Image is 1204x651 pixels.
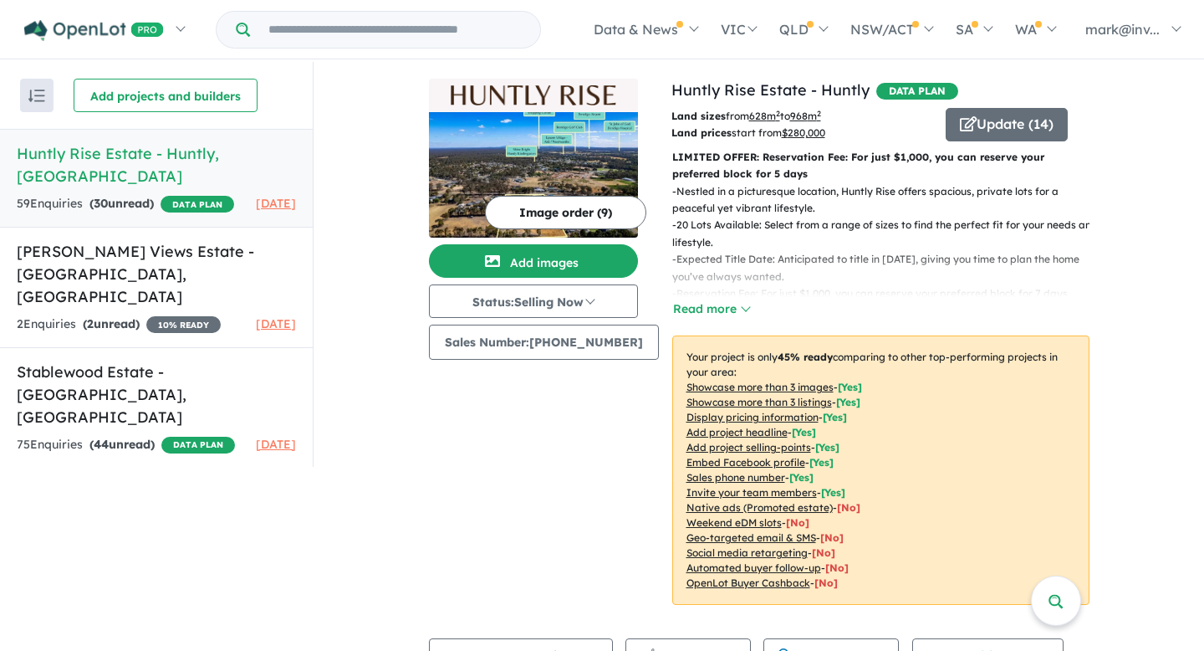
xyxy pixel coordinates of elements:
[17,240,296,308] h5: [PERSON_NAME] Views Estate - [GEOGRAPHIC_DATA] , [GEOGRAPHIC_DATA]
[815,441,839,454] span: [ Yes ]
[672,336,1089,605] p: Your project is only comparing to other top-performing projects in your area: - - - - - - - - - -...
[87,316,94,331] span: 2
[686,516,782,529] u: Weekend eDM slots
[429,244,638,278] button: Add images
[686,577,810,589] u: OpenLot Buyer Cashback
[429,79,638,238] a: Huntly Rise Estate - Huntly LogoHuntly Rise Estate - Huntly
[17,361,296,428] h5: Stablewood Estate - [GEOGRAPHIC_DATA] , [GEOGRAPHIC_DATA]
[778,351,833,363] b: 45 % ready
[161,437,235,454] span: DATA PLAN
[790,110,821,122] u: 968 m
[825,561,849,574] span: [No]
[672,285,1103,320] p: - Reservation Fee: For just $1,000, you can reserve your preferred block for 7 days, allowing you...
[836,396,860,408] span: [ Yes ]
[820,531,844,544] span: [No]
[17,315,221,335] div: 2 Enquir ies
[146,316,221,333] span: 10 % READY
[686,561,821,574] u: Automated buyer follow-up
[672,217,1103,251] p: - 20 Lots Available: Select from a range of sizes to find the perfect fit for your needs and life...
[672,251,1103,285] p: - Expected Title Date: Anticipated to title in [DATE], giving you time to plan the home you’ve al...
[876,83,958,100] span: DATA PLAN
[749,110,780,122] u: 628 m
[256,196,296,211] span: [DATE]
[429,112,638,238] img: Huntly Rise Estate - Huntly
[817,109,821,118] sup: 2
[17,435,235,455] div: 75 Enquir ies
[17,142,296,187] h5: Huntly Rise Estate - Huntly , [GEOGRAPHIC_DATA]
[809,456,834,469] span: [ Yes ]
[786,516,809,529] span: [No]
[672,149,1089,183] p: LIMITED OFFER: Reservation Fee: For just $1,000, you can reserve your preferred block for 5 days
[686,426,788,438] u: Add project headline
[28,90,45,102] img: sort.svg
[823,411,847,423] span: [ Yes ]
[686,486,817,499] u: Invite your team members
[789,471,814,484] span: [ Yes ]
[838,381,862,393] span: [ Yes ]
[256,437,296,452] span: [DATE]
[94,196,108,211] span: 30
[1085,21,1160,38] span: mark@inv...
[814,577,838,589] span: [No]
[686,441,811,454] u: Add project selling-points
[161,196,234,213] span: DATA PLAN
[89,437,155,452] strong: ( unread)
[821,486,845,499] span: [ Yes ]
[671,108,933,125] p: from
[686,531,816,544] u: Geo-targeted email & SMS
[74,79,258,112] button: Add projects and builders
[672,183,1103,218] p: - Nestled in a picturesque location, Huntly Rise offers spacious, private lots for a peaceful yet...
[686,411,819,423] u: Display pricing information
[429,284,638,318] button: Status:Selling Now
[89,196,154,211] strong: ( unread)
[792,426,816,438] span: [ Yes ]
[782,126,825,139] u: $ 280,000
[686,396,832,408] u: Showcase more than 3 listings
[436,85,631,105] img: Huntly Rise Estate - Huntly Logo
[776,109,780,118] sup: 2
[672,300,751,319] button: Read more
[686,546,808,559] u: Social media retargeting
[485,196,646,229] button: Image order (9)
[671,125,933,141] p: start from
[671,80,870,100] a: Huntly Rise Estate - Huntly
[686,456,805,469] u: Embed Facebook profile
[17,194,234,214] div: 59 Enquir ies
[83,316,140,331] strong: ( unread)
[253,12,537,48] input: Try estate name, suburb, builder or developer
[256,316,296,331] span: [DATE]
[686,381,834,393] u: Showcase more than 3 images
[686,501,833,514] u: Native ads (Promoted estate)
[429,325,659,360] button: Sales Number:[PHONE_NUMBER]
[812,546,835,559] span: [No]
[671,110,726,122] b: Land sizes
[686,471,785,484] u: Sales phone number
[780,110,821,122] span: to
[94,437,109,452] span: 44
[837,501,860,514] span: [No]
[671,126,732,139] b: Land prices
[24,20,164,41] img: Openlot PRO Logo White
[946,108,1068,141] button: Update (14)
